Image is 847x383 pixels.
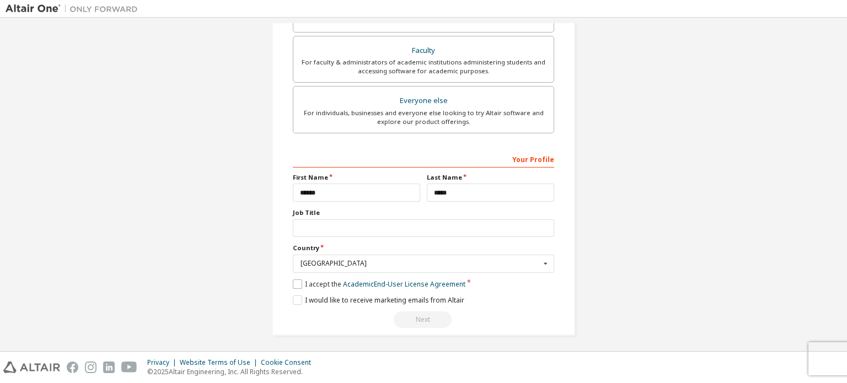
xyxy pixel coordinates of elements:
[147,358,180,367] div: Privacy
[300,93,547,109] div: Everyone else
[293,244,554,252] label: Country
[300,43,547,58] div: Faculty
[293,150,554,168] div: Your Profile
[85,362,97,373] img: instagram.svg
[301,260,540,267] div: [GEOGRAPHIC_DATA]
[103,362,115,373] img: linkedin.svg
[343,279,465,289] a: Academic End-User License Agreement
[147,367,318,376] p: © 2025 Altair Engineering, Inc. All Rights Reserved.
[427,173,554,182] label: Last Name
[300,109,547,126] div: For individuals, businesses and everyone else looking to try Altair software and explore our prod...
[293,311,554,328] div: Read and acccept EULA to continue
[180,358,261,367] div: Website Terms of Use
[261,358,318,367] div: Cookie Consent
[293,173,420,182] label: First Name
[6,3,143,14] img: Altair One
[3,362,60,373] img: altair_logo.svg
[300,58,547,75] div: For faculty & administrators of academic institutions administering students and accessing softwa...
[293,208,554,217] label: Job Title
[121,362,137,373] img: youtube.svg
[293,295,464,305] label: I would like to receive marketing emails from Altair
[67,362,78,373] img: facebook.svg
[293,279,465,289] label: I accept the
